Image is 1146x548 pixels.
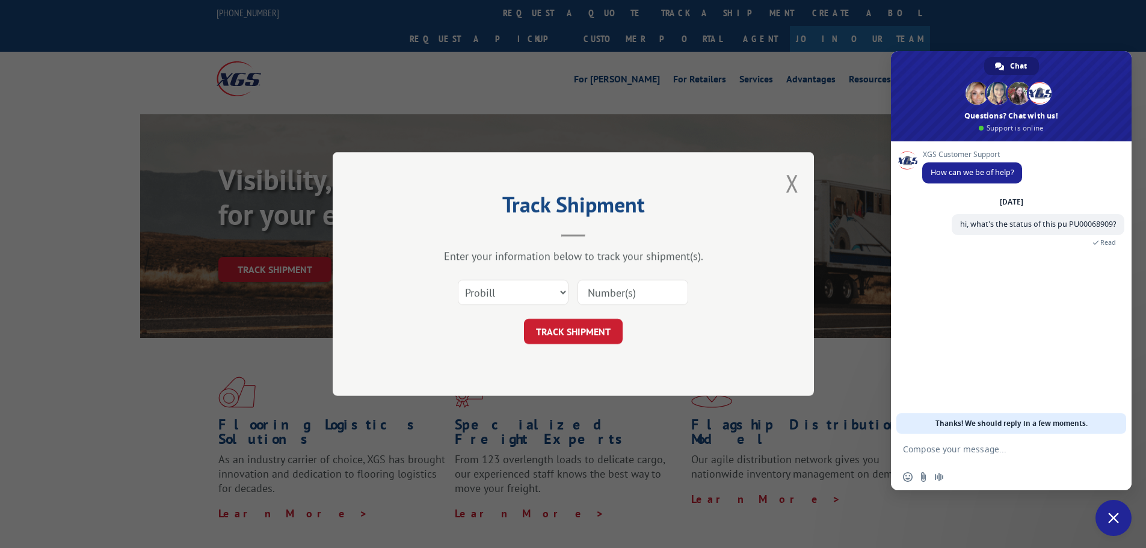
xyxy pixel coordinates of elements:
[578,280,688,305] input: Number(s)
[393,249,754,263] div: Enter your information below to track your shipment(s).
[934,472,944,482] span: Audio message
[919,472,928,482] span: Send a file
[903,444,1093,455] textarea: Compose your message...
[786,167,799,199] button: Close modal
[931,167,1014,177] span: How can we be of help?
[393,196,754,219] h2: Track Shipment
[1000,199,1023,206] div: [DATE]
[935,413,1088,434] span: Thanks! We should reply in a few moments.
[1010,57,1027,75] span: Chat
[524,319,623,344] button: TRACK SHIPMENT
[922,150,1022,159] span: XGS Customer Support
[1100,238,1116,247] span: Read
[960,219,1116,229] span: hi, what's the status of this pu PU00068909?
[984,57,1039,75] div: Chat
[1095,500,1132,536] div: Close chat
[903,472,913,482] span: Insert an emoji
